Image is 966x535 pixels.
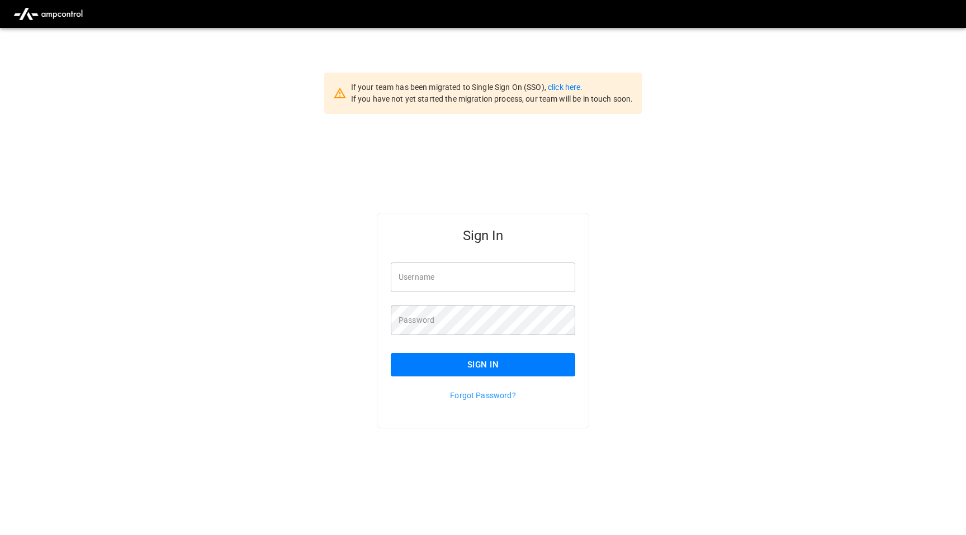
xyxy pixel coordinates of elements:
[351,83,548,92] span: If your team has been migrated to Single Sign On (SSO),
[351,94,633,103] span: If you have not yet started the migration process, our team will be in touch soon.
[548,83,583,92] a: click here.
[391,390,575,401] p: Forgot Password?
[9,3,87,25] img: ampcontrol.io logo
[391,353,575,376] button: Sign In
[391,227,575,245] h5: Sign In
